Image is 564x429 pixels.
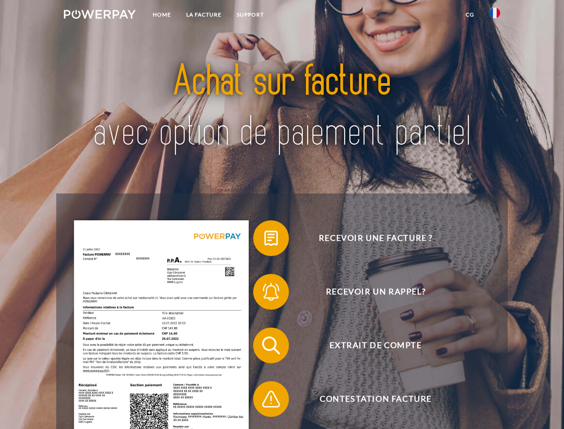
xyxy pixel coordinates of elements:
[266,381,485,417] span: Contestation Facture
[489,8,500,18] img: fr
[85,43,479,171] img: title-powerpay_fr.svg
[260,227,282,249] img: qb_bill.svg
[266,274,485,310] span: Recevoir un rappel?
[64,10,136,19] img: logo-powerpay-white.svg
[253,274,485,310] button: Recevoir un rappel?
[253,328,485,363] button: Extrait de compte
[179,7,229,23] a: LA FACTURE
[229,7,272,23] a: Support
[260,281,282,303] img: qb_bell.svg
[253,220,485,256] button: Recevoir une facture ?
[145,7,179,23] a: Home
[260,334,282,357] img: qb_search.svg
[458,7,482,23] a: CG
[266,220,485,256] span: Recevoir une facture ?
[253,381,485,417] button: Contestation Facture
[266,328,485,363] span: Extrait de compte
[260,388,282,410] img: qb_warning.svg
